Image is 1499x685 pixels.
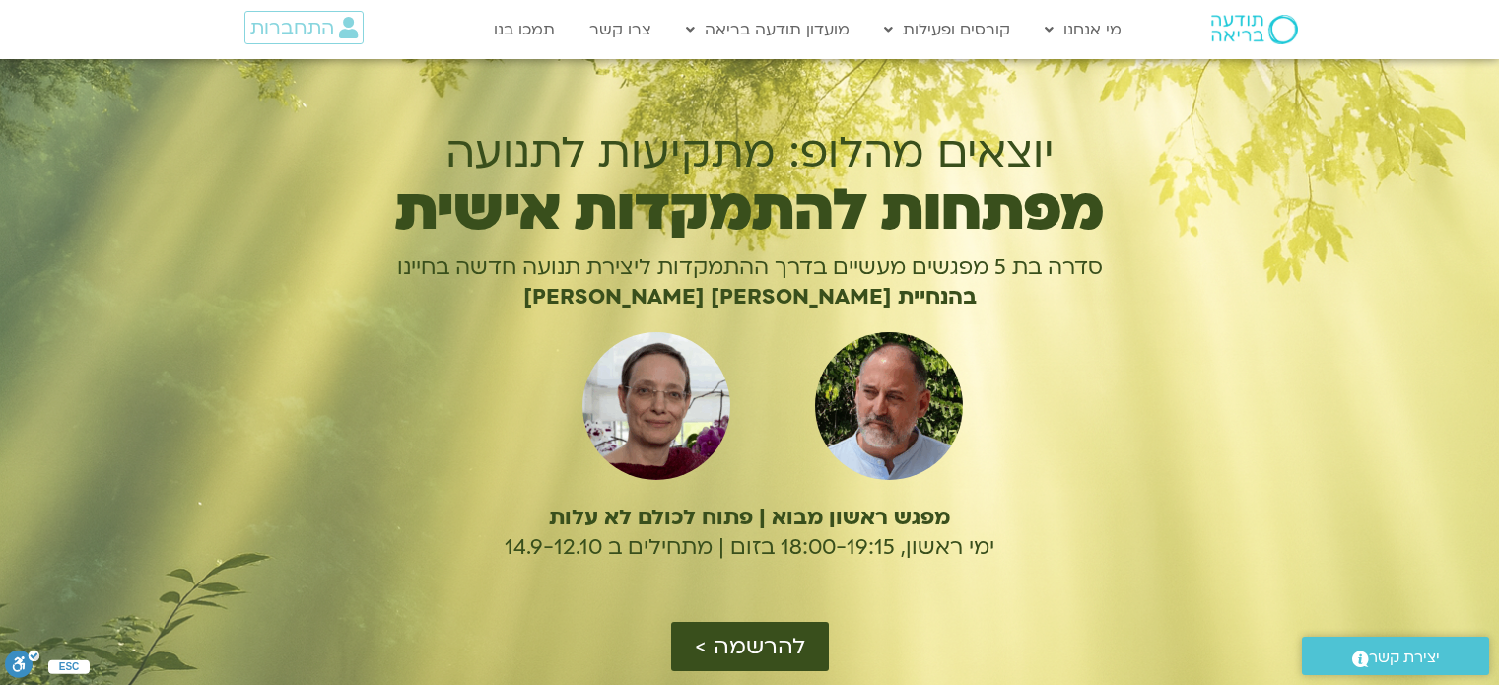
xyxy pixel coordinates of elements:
[323,252,1177,282] p: סדרה בת 5 מפגשים מעשיים בדרך ההתמקדות ליצירת תנועה חדשה בחיינו
[1211,15,1298,44] img: תודעה בריאה
[323,128,1177,177] h1: יוצאים מהלופ: מתקיעות לתנועה
[579,11,661,48] a: צרו קשר
[676,11,859,48] a: מועדון תודעה בריאה
[1369,645,1440,671] span: יצירת קשר
[484,11,565,48] a: תמכו בנו
[874,11,1020,48] a: קורסים ופעילות
[695,634,805,659] span: להרשמה >
[250,17,334,38] span: התחברות
[549,503,950,532] b: מפגש ראשון מבוא | פתוח לכולם לא עלות
[523,282,977,311] b: בהנחיית [PERSON_NAME] [PERSON_NAME]
[323,188,1177,234] h1: מפתחות להתמקדות אישית
[671,622,829,671] a: להרשמה >
[1035,11,1131,48] a: מי אנחנו
[244,11,364,44] a: התחברות
[1302,637,1489,675] a: יצירת קשר
[505,532,994,562] span: ימי ראשון, 18:00-19:15 בזום | מתחילים ב 14.9-12.10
